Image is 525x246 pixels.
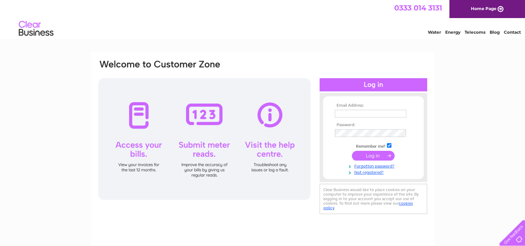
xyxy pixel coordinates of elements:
div: Clear Business is a trading name of Verastar Limited (registered in [GEOGRAPHIC_DATA] No. 3667643... [99,4,427,34]
input: Submit [352,151,395,161]
a: cookies policy [323,201,413,210]
div: Clear Business would like to place cookies on your computer to improve your experience of the sit... [320,184,427,214]
a: Energy [445,30,460,35]
th: Email Address: [333,103,414,108]
a: Blog [490,30,500,35]
a: Forgotten password? [335,162,414,169]
a: Telecoms [465,30,485,35]
a: Water [428,30,441,35]
th: Password: [333,123,414,128]
a: Not registered? [335,169,414,175]
img: logo.png [18,18,54,39]
a: Contact [504,30,521,35]
a: 0333 014 3131 [394,3,442,12]
td: Remember me? [333,142,414,149]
